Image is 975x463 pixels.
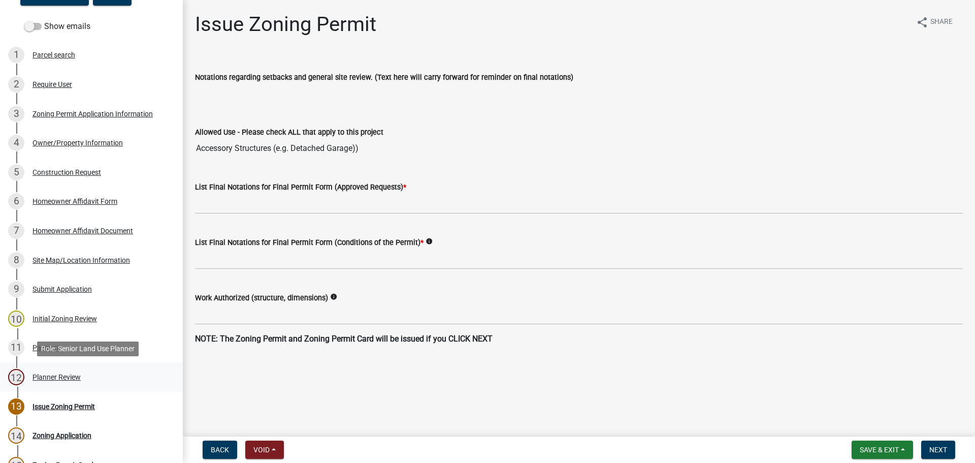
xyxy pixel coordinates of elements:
[8,427,24,444] div: 14
[908,12,961,32] button: shareShare
[8,106,24,122] div: 3
[32,139,123,146] div: Owner/Property Information
[195,334,493,344] strong: NOTE: The Zoning Permit and Zoning Permit Card will be issued if you CLICK NEXT
[32,344,61,351] div: Payment
[8,164,24,180] div: 5
[8,311,24,327] div: 10
[32,286,92,293] div: Submit Application
[32,169,101,176] div: Construction Request
[330,293,337,300] i: info
[8,76,24,92] div: 2
[195,239,424,246] label: List Final Notations for Final Permit Form (Conditions of the Permit)
[32,81,72,88] div: Require User
[253,446,270,454] span: Void
[8,135,24,151] div: 4
[211,446,229,454] span: Back
[195,12,376,37] h1: Issue Zoning Permit
[8,281,24,297] div: 9
[195,295,328,302] label: Work Authorized (structure, dimensions)
[8,47,24,63] div: 1
[8,369,24,385] div: 12
[32,51,75,58] div: Parcel search
[8,339,24,356] div: 11
[8,193,24,209] div: 6
[32,315,97,322] div: Initial Zoning Review
[195,74,573,81] label: Notations regarding setbacks and general site review. (Text here will carry forward for reminder ...
[32,257,130,264] div: Site Map/Location Information
[203,441,237,459] button: Back
[8,398,24,415] div: 13
[426,238,433,245] i: info
[195,129,383,136] label: Allowed Use - Please check ALL that apply to this project
[32,403,95,410] div: Issue Zoning Permit
[852,441,913,459] button: Save & Exit
[860,446,899,454] span: Save & Exit
[32,432,91,439] div: Zoning Application
[916,16,928,28] i: share
[930,16,953,28] span: Share
[37,342,139,356] div: Role: Senior Land Use Planner
[8,223,24,239] div: 7
[32,374,81,381] div: Planner Review
[32,227,133,234] div: Homeowner Affidavit Document
[929,446,947,454] span: Next
[24,20,90,33] label: Show emails
[32,198,117,205] div: Homeowner Affidavit Form
[32,110,153,117] div: Zoning Permit Application Information
[921,441,955,459] button: Next
[8,252,24,268] div: 8
[245,441,284,459] button: Void
[195,184,406,191] label: List Final Notations for Final Permit Form (Approved Requests)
